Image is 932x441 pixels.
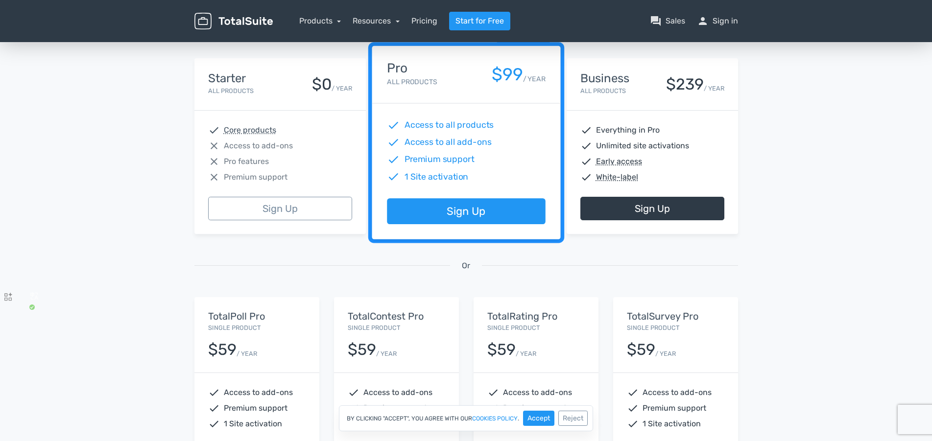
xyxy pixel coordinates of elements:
div: $239 [666,76,704,93]
span: Access to add-ons [224,140,293,152]
a: Resources [353,16,400,25]
span: Access to add-ons [503,387,572,398]
span: close [208,156,220,167]
div: $59 [487,341,516,358]
small: Single Product [487,324,540,331]
span: Pro features [224,156,269,167]
span: Or [462,260,470,272]
span: check [348,387,359,398]
span: person [697,15,709,27]
div: $59 [208,341,237,358]
span: check [627,387,639,398]
button: Accept [523,411,554,426]
span: Access to add-ons [224,387,293,398]
span: Premium support [224,171,287,183]
span: check [487,387,499,398]
span: Premium support [643,402,706,414]
span: Unlimited site activations [596,140,689,152]
span: check [580,124,592,136]
h4: Business [580,72,629,85]
span: Everything in Pro [596,124,660,136]
span: check [487,402,499,414]
span: question_answer [650,15,662,27]
h5: TotalPoll Pro [208,311,306,322]
small: / YEAR [237,349,257,358]
img: TotalSuite for WordPress [194,13,273,30]
div: $59 [348,341,376,358]
a: Products [299,16,341,25]
abbr: Core products [224,124,276,136]
span: 1 Site activation [404,170,468,183]
h4: Pro [387,61,437,75]
div: $99 [491,65,523,84]
a: question_answerSales [650,15,685,27]
span: Access to add-ons [643,387,712,398]
span: Access to all products [404,119,494,132]
span: check [627,402,639,414]
span: check [348,402,359,414]
small: / YEAR [704,84,724,93]
a: Sign Up [580,197,724,220]
div: By clicking "Accept", you agree with our . [339,405,593,431]
h5: TotalSurvey Pro [627,311,724,322]
small: / YEAR [376,349,397,358]
span: Premium support [503,402,567,414]
span: check [387,119,400,132]
small: / YEAR [516,349,536,358]
span: Premium support [404,153,474,166]
span: check [208,387,220,398]
span: check [387,170,400,183]
small: / YEAR [655,349,676,358]
a: cookies policy [472,416,518,421]
h5: TotalRating Pro [487,311,585,322]
a: Pricing [411,15,437,27]
span: check [580,140,592,152]
small: All Products [387,78,437,86]
small: / YEAR [332,84,352,93]
small: Single Product [348,324,400,331]
a: Start for Free [449,12,510,30]
span: Access to all add-ons [404,136,491,149]
h4: Starter [208,72,254,85]
a: personSign in [697,15,738,27]
div: $59 [627,341,655,358]
span: check [387,153,400,166]
span: check [208,402,220,414]
span: check [387,136,400,149]
span: Premium support [224,402,287,414]
a: Sign Up [387,199,545,225]
small: Single Product [208,324,261,331]
small: Single Product [627,324,679,331]
div: $0 [312,76,332,93]
span: check [208,124,220,136]
span: close [208,171,220,183]
span: close [208,140,220,152]
button: Reject [558,411,588,426]
abbr: White-label [596,171,638,183]
span: Best value [497,28,550,44]
small: / YEAR [523,74,545,84]
abbr: Early access [596,156,642,167]
span: Premium support [363,402,427,414]
h5: TotalContest Pro [348,311,445,322]
a: Sign Up [208,197,352,220]
small: All Products [208,87,254,94]
span: check [580,171,592,183]
span: Access to add-ons [363,387,432,398]
span: check [580,156,592,167]
small: All Products [580,87,626,94]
